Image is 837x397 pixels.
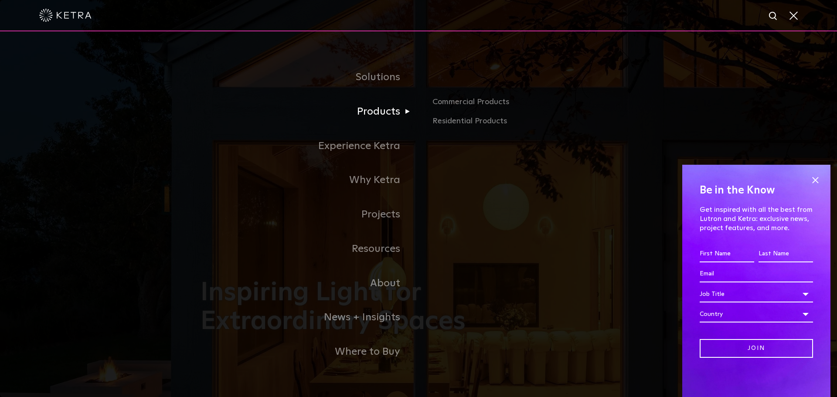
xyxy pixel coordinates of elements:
input: Last Name [759,246,813,262]
input: First Name [700,246,754,262]
a: Solutions [201,60,418,95]
input: Email [700,266,813,282]
a: Resources [201,232,418,266]
a: Commercial Products [432,96,636,115]
div: Country [700,306,813,322]
a: News + Insights [201,300,418,335]
a: About [201,266,418,301]
input: Join [700,339,813,358]
p: Get inspired with all the best from Lutron and Ketra: exclusive news, project features, and more. [700,205,813,232]
a: Why Ketra [201,163,418,197]
a: Projects [201,197,418,232]
h4: Be in the Know [700,182,813,199]
div: Navigation Menu [201,60,636,369]
a: Products [201,95,418,129]
a: Residential Products [432,115,636,128]
a: Where to Buy [201,335,418,369]
a: Experience Ketra [201,129,418,163]
div: Job Title [700,286,813,302]
img: ketra-logo-2019-white [39,9,92,22]
img: search icon [768,11,779,22]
